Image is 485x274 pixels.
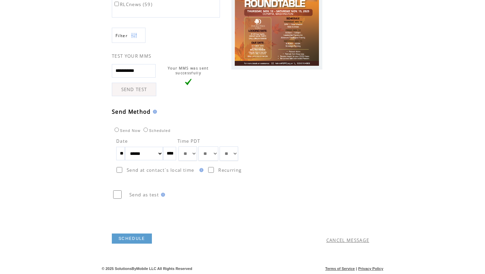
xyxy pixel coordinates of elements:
[159,193,165,197] img: help.gif
[127,167,194,173] span: Send at contact`s local time
[116,33,128,38] span: Show filters
[177,138,200,144] span: Time PDT
[115,2,119,6] input: RLCnews (59)
[151,110,157,114] img: help.gif
[112,28,145,43] a: Filter
[185,79,192,85] img: vLarge.png
[102,267,192,271] span: © 2025 SolutionsByMobile LLC All Rights Reserved
[131,28,137,43] img: filters.png
[115,128,119,132] input: Send Now
[112,83,156,96] a: SEND TEST
[142,129,170,133] label: Scheduled
[197,168,203,172] img: help.gif
[356,267,357,271] span: |
[168,66,209,75] span: Your MMS was sent successfully
[113,129,140,133] label: Send Now
[143,128,148,132] input: Scheduled
[218,167,241,173] span: Recurring
[116,138,128,144] span: Date
[112,108,151,115] span: Send Method
[358,267,383,271] a: Privacy Policy
[113,1,153,7] label: RLCnews (59)
[326,237,369,243] a: CANCEL MESSAGE
[112,234,152,244] a: SCHEDULE
[112,53,151,59] span: TEST YOUR MMS
[325,267,355,271] a: Terms of Service
[129,192,159,198] span: Send as test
